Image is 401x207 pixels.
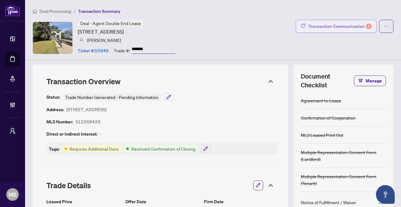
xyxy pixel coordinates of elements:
[46,198,120,205] article: Leased Price
[78,8,120,14] span: Transaction Summary
[63,93,161,101] div: Trade Number Generated - Pending Information
[87,37,121,44] article: [PERSON_NAME]
[49,145,60,153] article: Tags:
[5,5,20,16] img: logo
[78,47,109,54] article: Ticket #: 55949
[204,198,278,205] article: Firm Date
[301,132,343,138] div: MLS Leased Print Out
[41,177,279,194] div: Trade Details
[131,145,195,152] article: Received Confirmation of Closing
[79,38,84,42] img: svg%3e
[366,23,372,29] div: 8
[46,181,91,190] span: Trade Details
[301,199,356,206] div: Notice of Fulfillment / Waiver
[70,145,119,152] article: Requires Additional Docs
[66,106,107,113] article: [STREET_ADDRESS]
[46,118,73,125] article: MLS Number:
[78,28,124,35] article: [STREET_ADDRESS]
[46,93,60,101] article: Status:
[296,20,377,33] button: Transaction Communication8
[301,97,341,104] div: Agreement to Lease
[354,75,386,86] button: Manage
[46,106,64,113] article: Address:
[125,198,199,205] article: Offer Date
[33,9,37,13] span: home
[39,8,71,14] span: Deal Processing
[366,76,382,86] span: Manage
[8,190,17,199] span: MS
[301,173,386,187] div: Multiple Representation Consent Form (Tenant)
[9,128,16,134] span: user-switch
[100,130,102,137] article: -
[46,130,97,137] article: Direct or Indirect Interest:
[308,21,372,31] div: Transaction Communication
[376,185,395,204] button: Open asap
[76,118,101,125] article: S12269428
[74,8,76,15] li: /
[301,114,356,121] div: Confirmation of Cooperation
[41,73,279,90] div: Transaction Overview
[46,77,121,86] span: Transaction Overview
[33,22,72,54] img: IMG-S12269428_1.jpg
[301,149,386,163] div: Multiple Representation Consent Form (Landlord)
[114,47,130,54] article: Trade #:
[301,72,354,90] span: Document Checklist
[384,24,388,28] span: ellipsis
[80,20,141,26] span: Deal - Agent Double End Lease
